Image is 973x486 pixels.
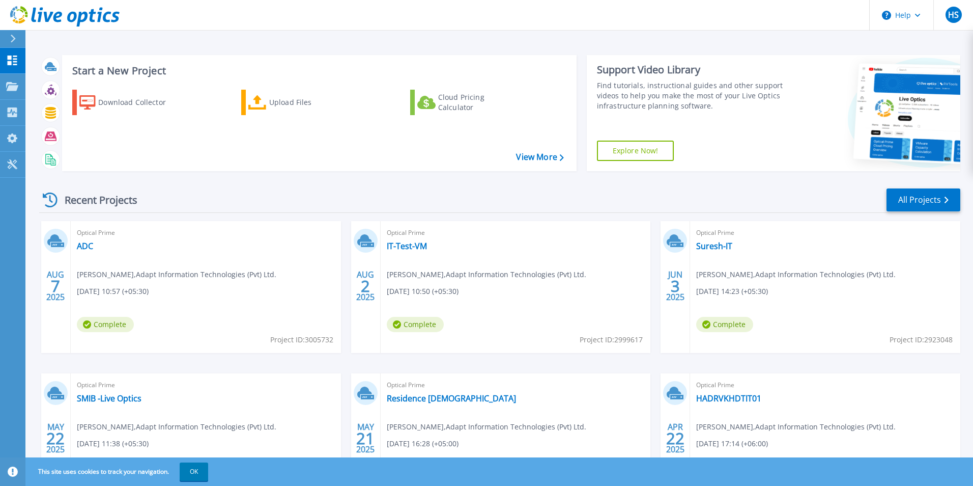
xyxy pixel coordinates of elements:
span: [PERSON_NAME] , Adapt Information Technologies (Pvt) Ltd. [696,421,896,433]
a: View More [516,152,563,162]
span: Optical Prime [696,227,954,238]
span: Project ID: 2999617 [580,334,643,345]
span: [DATE] 10:57 (+05:30) [77,286,149,297]
a: ADC [77,241,93,251]
span: Project ID: 3005732 [270,334,333,345]
div: Download Collector [98,92,180,113]
button: OK [180,463,208,481]
span: HS [948,11,959,19]
a: All Projects [886,188,960,211]
div: MAY 2025 [356,420,375,457]
a: Upload Files [241,90,355,115]
span: 3 [671,282,680,290]
h3: Start a New Project [72,65,563,76]
span: [DATE] 10:50 (+05:30) [387,286,459,297]
span: Optical Prime [696,380,954,391]
span: Optical Prime [387,227,645,238]
span: Complete [387,317,444,332]
a: Residence [DEMOGRAPHIC_DATA] [387,393,516,403]
a: Download Collector [72,90,186,115]
span: [PERSON_NAME] , Adapt Information Technologies (Pvt) Ltd. [387,421,586,433]
span: Optical Prime [387,380,645,391]
span: Complete [696,317,753,332]
a: Suresh-IT [696,241,732,251]
span: [DATE] 14:23 (+05:30) [696,286,768,297]
span: [PERSON_NAME] , Adapt Information Technologies (Pvt) Ltd. [77,269,276,280]
div: MAY 2025 [46,420,65,457]
span: Optical Prime [77,227,335,238]
span: Project ID: 2923048 [890,334,953,345]
span: 21 [356,434,375,443]
span: 2 [361,282,370,290]
span: [DATE] 11:38 (+05:30) [77,438,149,449]
a: SMIB -Live Optics [77,393,141,403]
span: This site uses cookies to track your navigation. [28,463,208,481]
span: [PERSON_NAME] , Adapt Information Technologies (Pvt) Ltd. [696,269,896,280]
a: Cloud Pricing Calculator [410,90,524,115]
span: [PERSON_NAME] , Adapt Information Technologies (Pvt) Ltd. [77,421,276,433]
div: JUN 2025 [666,267,685,305]
span: 7 [51,282,60,290]
span: Complete [77,317,134,332]
a: HADRVKHDTIT01 [696,393,761,403]
div: AUG 2025 [356,267,375,305]
span: Optical Prime [77,380,335,391]
div: Support Video Library [597,63,787,76]
span: [DATE] 16:28 (+05:00) [387,438,459,449]
div: APR 2025 [666,420,685,457]
div: Recent Projects [39,187,151,212]
a: Explore Now! [597,141,674,161]
span: 22 [46,434,65,443]
span: [DATE] 17:14 (+06:00) [696,438,768,449]
a: IT-Test-VM [387,241,427,251]
div: Cloud Pricing Calculator [438,92,520,113]
div: Find tutorials, instructional guides and other support videos to help you make the most of your L... [597,80,787,111]
div: Upload Files [269,92,351,113]
span: [PERSON_NAME] , Adapt Information Technologies (Pvt) Ltd. [387,269,586,280]
span: 22 [666,434,684,443]
div: AUG 2025 [46,267,65,305]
